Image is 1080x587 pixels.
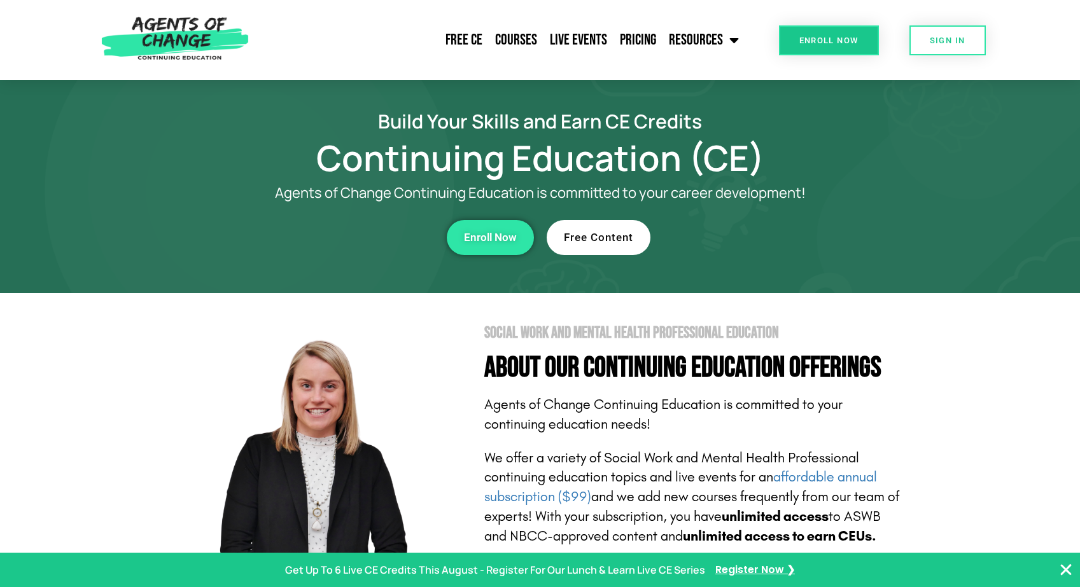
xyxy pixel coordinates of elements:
a: Enroll Now [447,220,534,255]
a: Free Content [547,220,650,255]
b: unlimited access to earn CEUs. [683,528,876,544]
h1: Continuing Education (CE) [178,143,903,172]
p: Agents of Change Continuing Education is committed to your career development! [228,185,852,201]
span: Agents of Change Continuing Education is committed to your continuing education needs! [484,396,843,432]
a: Resources [663,24,745,56]
span: Enroll Now [464,232,517,243]
a: Enroll Now [779,25,879,55]
a: Live Events [544,24,614,56]
b: unlimited access [722,508,829,525]
button: Close Banner [1058,562,1074,577]
span: SIGN IN [930,36,965,45]
h2: Social Work and Mental Health Professional Education [484,325,903,341]
a: Free CE [439,24,489,56]
a: Pricing [614,24,663,56]
span: Enroll Now [799,36,859,45]
nav: Menu [255,24,745,56]
h2: Build Your Skills and Earn CE Credits [178,112,903,130]
p: We offer a variety of Social Work and Mental Health Professional continuing education topics and ... [484,448,903,546]
a: Register Now ❯ [715,561,795,579]
p: Get Up To 6 Live CE Credits This August - Register For Our Lunch & Learn Live CE Series [285,561,705,579]
span: Free Content [564,232,633,243]
a: SIGN IN [909,25,986,55]
h4: About Our Continuing Education Offerings [484,354,903,382]
a: Courses [489,24,544,56]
